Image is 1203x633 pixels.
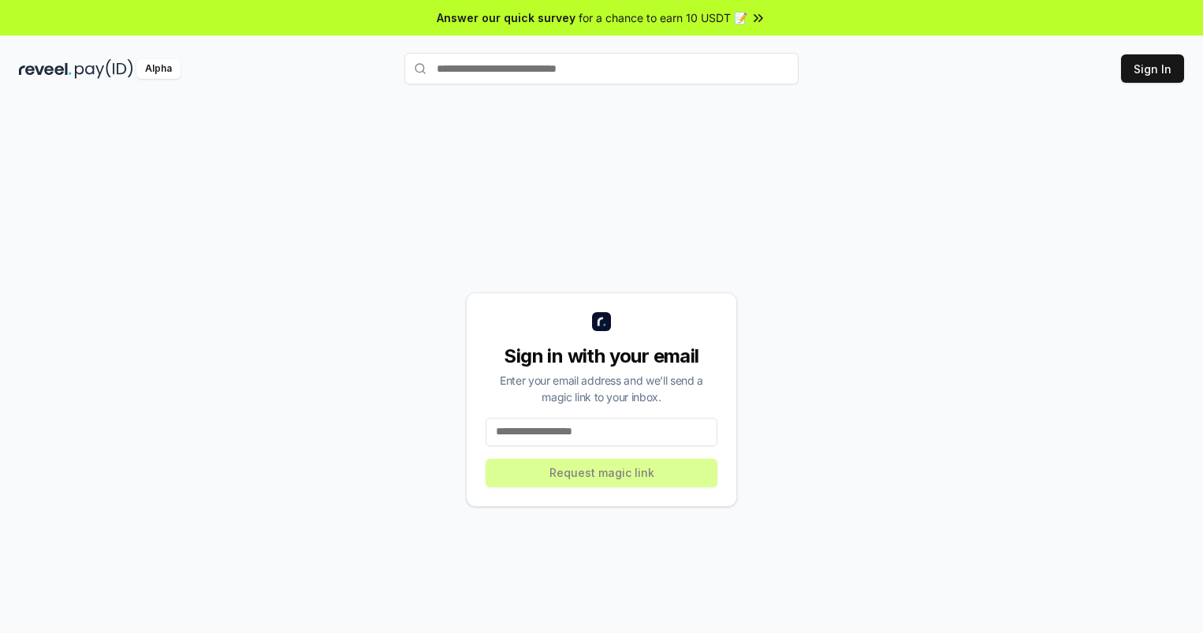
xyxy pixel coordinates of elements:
div: Alpha [136,59,181,79]
span: for a chance to earn 10 USDT 📝 [579,9,747,26]
img: reveel_dark [19,59,72,79]
div: Sign in with your email [486,344,717,369]
button: Sign In [1121,54,1184,83]
img: logo_small [592,312,611,331]
span: Answer our quick survey [437,9,575,26]
div: Enter your email address and we’ll send a magic link to your inbox. [486,372,717,405]
img: pay_id [75,59,133,79]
